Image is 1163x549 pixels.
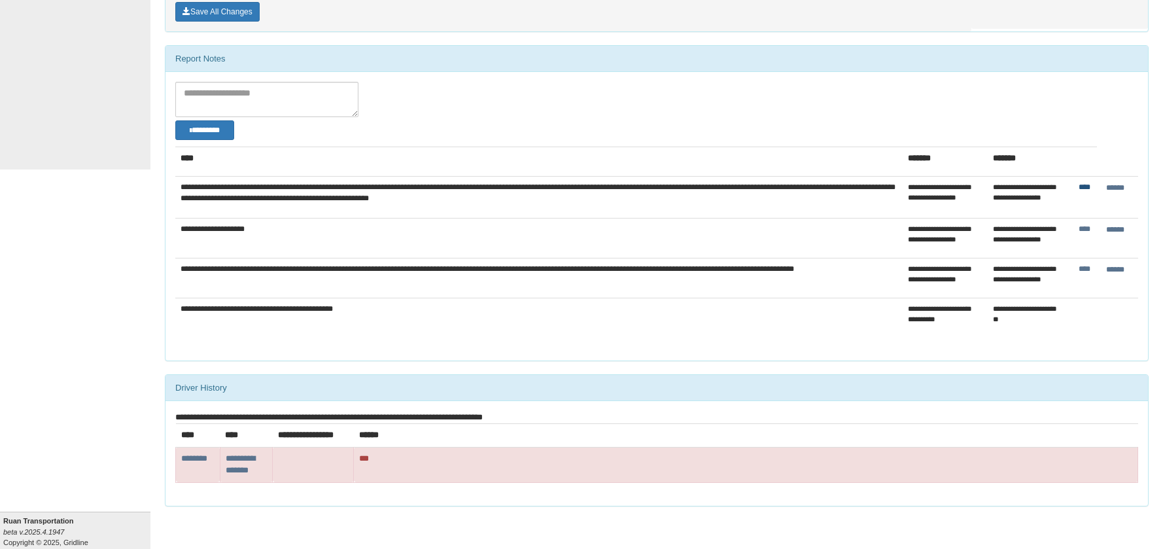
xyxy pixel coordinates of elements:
b: Ruan Transportation [3,517,74,525]
div: Copyright © 2025, Gridline [3,516,150,548]
i: beta v.2025.4.1947 [3,528,64,536]
div: Report Notes [165,46,1148,72]
div: Driver History [165,375,1148,401]
button: Change Filter Options [175,120,234,140]
button: Save [175,2,260,22]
